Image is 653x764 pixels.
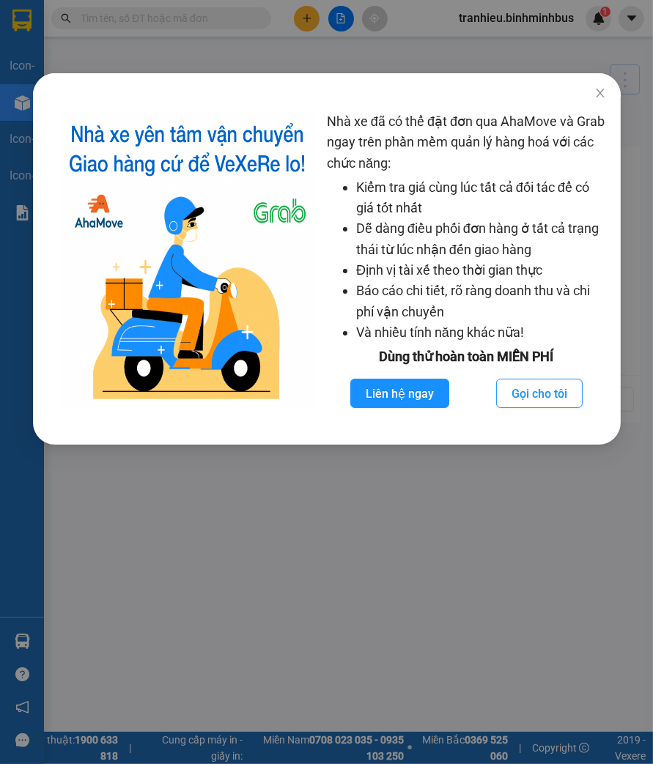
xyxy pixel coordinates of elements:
[59,111,315,408] img: logo
[511,385,567,403] span: Gọi cho tôi
[326,346,605,367] div: Dùng thử hoàn toàn MIỄN PHÍ
[355,322,605,343] li: Và nhiều tính năng khác nữa!
[365,385,433,403] span: Liên hệ ngay
[350,379,449,408] button: Liên hệ ngay
[579,73,620,114] button: Close
[355,281,605,322] li: Báo cáo chi tiết, rõ ràng doanh thu và chi phí vận chuyển
[594,87,605,99] span: close
[355,218,605,260] li: Dễ dàng điều phối đơn hàng ở tất cả trạng thái từ lúc nhận đến giao hàng
[495,379,582,408] button: Gọi cho tôi
[326,111,605,408] div: Nhà xe đã có thể đặt đơn qua AhaMove và Grab ngay trên phần mềm quản lý hàng hoá với các chức năng:
[355,260,605,281] li: Định vị tài xế theo thời gian thực
[355,177,605,219] li: Kiểm tra giá cùng lúc tất cả đối tác để có giá tốt nhất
